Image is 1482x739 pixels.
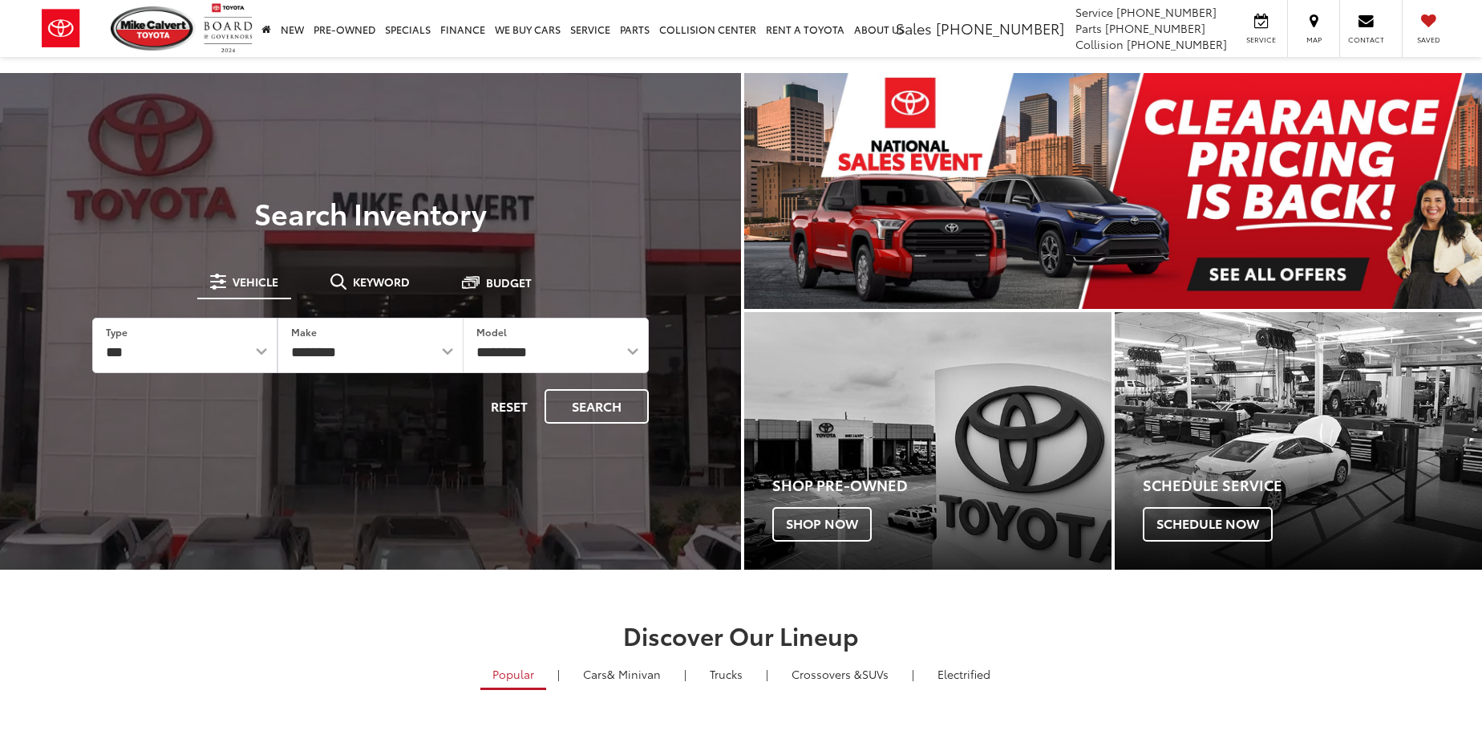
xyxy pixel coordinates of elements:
span: [PHONE_NUMBER] [1127,36,1227,52]
span: Parts [1075,20,1102,36]
div: Toyota [744,312,1111,570]
span: Vehicle [233,276,278,287]
h4: Shop Pre-Owned [772,477,1111,493]
label: Type [106,325,128,339]
a: Popular [480,660,546,690]
h4: Schedule Service [1143,477,1482,493]
a: SUVs [779,660,901,688]
li: | [908,666,918,682]
img: Mike Calvert Toyota [111,6,196,51]
span: Budget [486,277,532,288]
a: Schedule Service Schedule Now [1115,312,1482,570]
li: | [762,666,772,682]
span: [PHONE_NUMBER] [1116,4,1217,20]
h3: Search Inventory [67,197,674,229]
span: Service [1075,4,1113,20]
a: Cars [571,660,673,688]
div: carousel slide number 1 of 1 [744,73,1482,309]
span: Saved [1411,35,1446,45]
span: Service [1243,35,1279,45]
img: Clearance Pricing Is Back [744,73,1482,309]
section: Carousel section with vehicle pictures - may contain disclaimers. [744,73,1482,309]
a: Electrified [925,660,1002,688]
span: Map [1296,35,1331,45]
span: Sales [896,18,932,39]
label: Model [476,325,507,339]
span: [PHONE_NUMBER] [1105,20,1205,36]
li: | [680,666,690,682]
a: Shop Pre-Owned Shop Now [744,312,1111,570]
span: Shop Now [772,507,872,541]
span: Crossovers & [792,666,862,682]
button: Search [545,389,649,424]
a: Trucks [698,660,755,688]
span: Contact [1348,35,1384,45]
span: [PHONE_NUMBER] [936,18,1064,39]
span: Keyword [353,276,410,287]
div: Toyota [1115,312,1482,570]
span: & Minivan [607,666,661,682]
button: Reset [477,389,541,424]
span: Collision [1075,36,1124,52]
span: Schedule Now [1143,507,1273,541]
li: | [553,666,564,682]
label: Make [291,325,317,339]
h2: Discover Our Lineup [176,622,1306,648]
